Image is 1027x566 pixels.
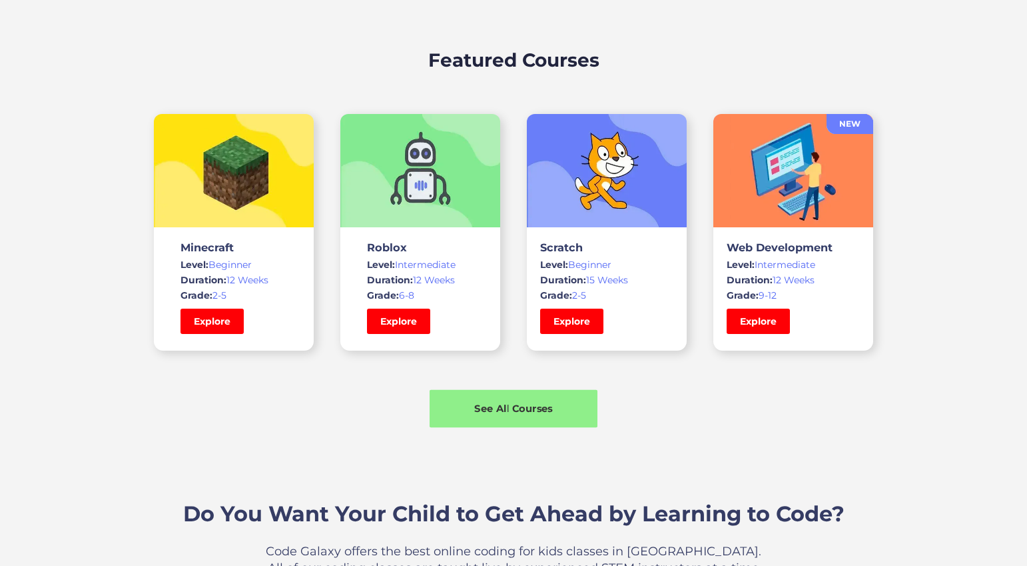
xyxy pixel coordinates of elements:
[727,259,755,271] span: Level:
[540,258,673,271] div: Beginner
[180,289,287,302] div: 2-5
[180,273,287,287] div: 12 Weeks
[727,289,759,301] span: Grade:
[540,259,568,271] span: Level:
[396,289,399,301] span: :
[540,241,673,254] h3: Scratch
[827,114,873,134] a: NEW
[727,309,790,334] a: Explore
[367,259,395,271] span: Level:
[367,241,474,254] h3: Roblox
[367,289,396,301] span: Grade
[180,241,287,254] h3: Minecraft
[827,117,873,131] div: NEW
[180,274,226,286] span: Duration:
[727,241,860,254] h3: Web Development
[367,289,474,302] div: 6-8
[540,274,586,286] span: Duration:
[540,289,572,301] span: Grade:
[180,258,287,271] div: Beginner
[367,258,474,271] div: Intermediate
[540,309,603,334] a: Explore
[540,289,673,302] div: 2-5
[367,273,474,287] div: 12 Weeks
[727,289,860,302] div: 9-12
[367,309,430,334] a: Explore
[428,46,599,74] h2: Featured Courses
[430,390,597,428] a: See All Courses
[180,309,244,334] a: Explore
[727,273,860,287] div: 12 Weeks
[367,274,413,286] span: Duration:
[430,401,597,415] div: See All Courses
[727,274,773,286] span: Duration:
[727,258,860,271] div: Intermediate
[180,259,208,271] span: Level:
[540,273,673,287] div: 15 Weeks
[180,289,212,301] span: Grade:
